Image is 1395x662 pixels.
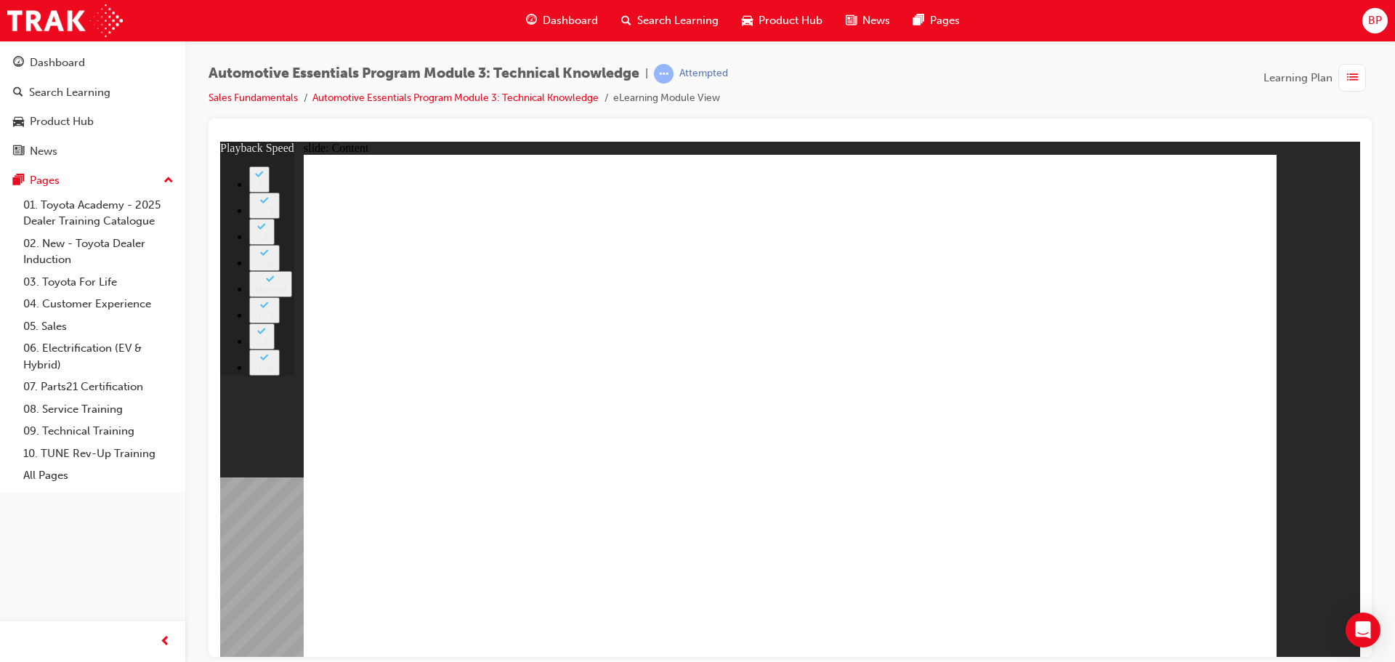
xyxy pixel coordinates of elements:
a: car-iconProduct Hub [730,6,834,36]
a: Sales Fundamentals [209,92,298,104]
div: News [30,143,57,160]
div: Search Learning [29,84,110,101]
div: Product Hub [30,113,94,130]
span: guage-icon [526,12,537,30]
a: Automotive Essentials Program Module 3: Technical Knowledge [312,92,599,104]
span: news-icon [846,12,857,30]
span: learningRecordVerb_ATTEMPT-icon [654,64,674,84]
div: Dashboard [30,55,85,71]
a: news-iconNews [834,6,902,36]
a: 08. Service Training [17,398,179,421]
div: Attempted [679,67,728,81]
span: guage-icon [13,57,24,70]
a: All Pages [17,464,179,487]
button: DashboardSearch LearningProduct HubNews [6,47,179,167]
a: 04. Customer Experience [17,293,179,315]
span: car-icon [13,116,24,129]
span: Search Learning [637,12,719,29]
span: prev-icon [160,633,171,651]
button: BP [1362,8,1388,33]
span: search-icon [621,12,631,30]
span: Dashboard [543,12,598,29]
a: 01. Toyota Academy - 2025 Dealer Training Catalogue [17,194,179,233]
a: Product Hub [6,108,179,135]
span: Automotive Essentials Program Module 3: Technical Knowledge [209,65,639,82]
div: Pages [30,172,60,189]
span: Learning Plan [1263,70,1333,86]
span: news-icon [13,145,24,158]
span: pages-icon [13,174,24,187]
a: search-iconSearch Learning [610,6,730,36]
div: Open Intercom Messenger [1346,613,1380,647]
a: 10. TUNE Rev-Up Training [17,443,179,465]
a: guage-iconDashboard [514,6,610,36]
a: 02. New - Toyota Dealer Induction [17,233,179,271]
a: pages-iconPages [902,6,971,36]
a: Dashboard [6,49,179,76]
a: Search Learning [6,79,179,106]
a: 09. Technical Training [17,420,179,443]
span: search-icon [13,86,23,100]
button: Pages [6,167,179,194]
span: Pages [930,12,960,29]
span: up-icon [163,171,174,190]
span: list-icon [1347,69,1358,87]
img: Trak [7,4,123,37]
a: News [6,138,179,165]
li: eLearning Module View [613,90,720,107]
span: BP [1368,12,1382,29]
span: | [645,65,648,82]
span: Product Hub [759,12,822,29]
a: 03. Toyota For Life [17,271,179,294]
button: Learning Plan [1263,64,1372,92]
span: pages-icon [913,12,924,30]
a: 06. Electrification (EV & Hybrid) [17,337,179,376]
a: 05. Sales [17,315,179,338]
span: car-icon [742,12,753,30]
a: 07. Parts21 Certification [17,376,179,398]
span: News [862,12,890,29]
